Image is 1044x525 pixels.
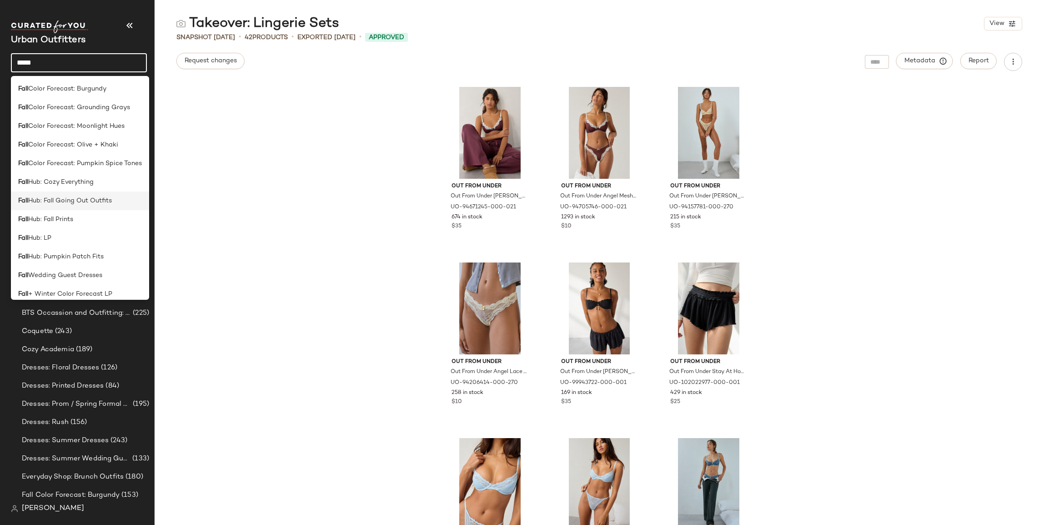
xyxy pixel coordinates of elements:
b: Fall [18,196,28,206]
span: • [291,32,294,43]
span: $35 [452,222,462,231]
img: 94671245_021_b [444,87,536,179]
span: $35 [561,398,571,406]
b: Fall [18,233,28,243]
span: $10 [561,222,572,231]
span: $25 [670,398,680,406]
span: Color Forecast: Grounding Grays [28,103,130,112]
button: Report [960,53,997,69]
b: Fall [18,84,28,94]
span: Out From Under Angel Lace Thong in Light Yellow, Women's at Urban Outfitters [451,368,527,376]
span: (225) [131,308,149,318]
span: Out From Under [PERSON_NAME] [PERSON_NAME] in Light Yellow, Women's at Urban Outfitters [669,192,746,201]
span: (243) [53,326,72,337]
span: Hub: Cozy Everything [28,177,94,187]
span: Dresses: Floral Dresses [22,363,99,373]
span: UO-94705746-000-021 [560,203,627,212]
img: cfy_white_logo.C9jOOHJF.svg [11,20,88,33]
img: 99943722_001_b [554,262,645,354]
img: 102022977_001_b [663,262,754,354]
span: (84) [104,381,119,391]
span: Coquette [22,326,53,337]
span: (156) [69,417,87,428]
span: Out From Under [PERSON_NAME] Mesh Underwire Bra in Chocolate, Women's at Urban Outfitters [451,192,527,201]
span: • [239,32,241,43]
span: 42 [245,34,252,41]
span: Dresses: Prom / Spring Formal Outfitting [22,399,131,409]
b: Fall [18,121,28,131]
span: (153) [120,490,138,500]
span: UO-94157781-000-270 [669,203,733,212]
span: Cozy Academia [22,344,74,355]
button: View [984,17,1022,30]
span: Dresses: Summer Dresses [22,435,109,446]
span: Out From Under Angel Mesh Lace Trim Thong in Chocolate, Women's at Urban Outfitters [560,192,637,201]
span: $35 [670,222,680,231]
span: Hub: LP [28,233,51,243]
span: Out From Under [PERSON_NAME] Tie-Front Bow Lace Trim Balconette Bra in Black, Women's at Urban Ou... [560,368,637,376]
span: (195) [131,399,149,409]
span: UO-99943722-000-001 [560,379,627,387]
span: 1293 in stock [561,213,595,222]
span: Dresses: Summer Wedding Guest [22,454,130,464]
span: Color Forecast: Olive + Khaki [28,140,118,150]
span: UO-102022977-000-001 [669,379,740,387]
img: svg%3e [176,19,186,28]
span: Fall Color Forecast: Burgundy [22,490,120,500]
span: Hub: Fall Going Out Outfits [28,196,112,206]
span: Approved [369,33,404,42]
img: 94157781_270_b [663,87,754,179]
div: Takeover: Lingerie Sets [176,15,339,33]
span: • [359,32,361,43]
span: (133) [130,454,149,464]
span: Report [968,57,989,65]
b: Fall [18,140,28,150]
span: Wedding Guest Dresses [28,271,102,280]
span: Out From Under [452,358,528,366]
span: (243) [109,435,127,446]
span: (189) [74,344,93,355]
span: Out From Under [561,358,638,366]
span: 429 in stock [670,389,702,397]
span: Color Forecast: Burgundy [28,84,106,94]
img: 94206414_270_b [444,262,536,354]
b: Fall [18,271,28,280]
span: Metadata [904,57,945,65]
b: Fall [18,215,28,224]
button: Request changes [176,53,245,69]
span: 169 in stock [561,389,592,397]
span: + Winter Color Forecast LP [28,289,112,299]
span: Request changes [184,57,237,65]
span: Dresses: Rush [22,417,69,428]
span: Color Forecast: Moonlight Hues [28,121,125,131]
b: Fall [18,159,28,168]
span: 215 in stock [670,213,701,222]
span: Out From Under [561,182,638,191]
b: Fall [18,252,28,262]
span: 258 in stock [452,389,483,397]
span: Out From Under [670,182,747,191]
span: [PERSON_NAME] [22,503,84,514]
button: Metadata [896,53,953,69]
b: Fall [18,103,28,112]
span: Hub: Pumpkin Patch Fits [28,252,104,262]
span: View [989,20,1004,27]
div: Products [245,33,288,42]
span: Snapshot [DATE] [176,33,235,42]
span: $10 [452,398,462,406]
span: Color Forecast: Pumpkin Spice Tones [28,159,142,168]
span: BTS Occassion and Outfitting: First Day Fits [22,308,131,318]
span: Out From Under [670,358,747,366]
span: (180) [124,472,143,482]
span: (126) [99,363,117,373]
span: UO-94206414-000-270 [451,379,518,387]
span: Dresses: Printed Dresses [22,381,104,391]
p: Exported [DATE] [297,33,356,42]
span: Out From Under [452,182,528,191]
span: UO-94671245-000-021 [451,203,516,212]
img: 94705746_021_b [554,87,645,179]
span: Everyday Shop: Brunch Outfits [22,472,124,482]
b: Fall [18,177,28,187]
span: 674 in stock [452,213,482,222]
b: Fall [18,289,28,299]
